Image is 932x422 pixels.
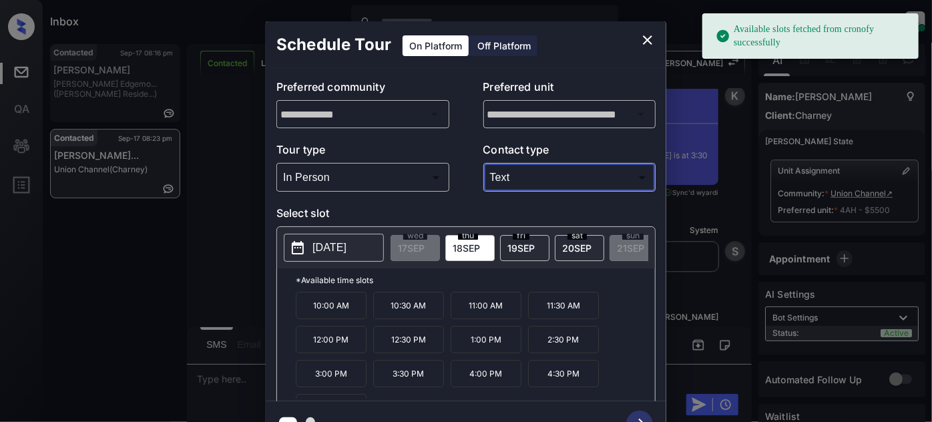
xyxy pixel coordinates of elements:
div: date-select [445,235,495,261]
span: thu [458,232,478,240]
span: fri [513,232,529,240]
p: *Available time slots [296,268,655,292]
p: [DATE] [312,240,346,256]
p: 5:00 PM [296,394,367,421]
p: Tour type [276,142,449,163]
div: Off Platform [471,35,537,56]
p: 12:00 PM [296,326,367,353]
span: sat [567,232,587,240]
span: 18 SEP [453,242,480,254]
div: date-select [555,235,604,261]
p: 10:30 AM [373,292,444,319]
h2: Schedule Tour [266,21,402,68]
p: 2:30 PM [528,326,599,353]
p: 3:00 PM [296,360,367,387]
p: 1:00 PM [451,326,521,353]
p: Select slot [276,205,656,226]
span: 19 SEP [507,242,535,254]
p: 10:00 AM [296,292,367,319]
p: 3:30 PM [373,360,444,387]
p: 4:30 PM [528,360,599,387]
div: date-select [500,235,549,261]
p: 11:30 AM [528,292,599,319]
button: [DATE] [284,234,384,262]
p: 4:00 PM [451,360,521,387]
p: 12:30 PM [373,326,444,353]
span: 20 SEP [562,242,592,254]
p: Preferred unit [483,79,656,100]
button: close [634,27,661,53]
div: Available slots fetched from cronofy successfully [716,17,908,55]
p: Contact type [483,142,656,163]
p: 11:00 AM [451,292,521,319]
div: Text [487,166,653,188]
div: On Platform [403,35,469,56]
p: Preferred community [276,79,449,100]
div: In Person [280,166,446,188]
